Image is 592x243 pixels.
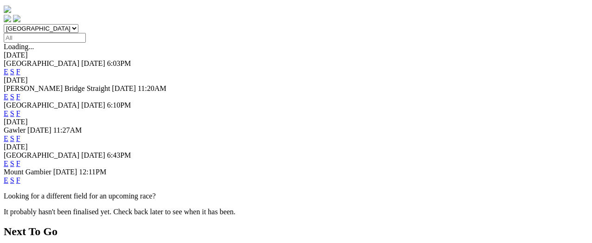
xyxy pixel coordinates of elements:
span: [GEOGRAPHIC_DATA] [4,151,79,159]
a: E [4,109,8,117]
span: [DATE] [81,151,105,159]
span: [PERSON_NAME] Bridge Straight [4,84,110,92]
img: twitter.svg [13,15,20,22]
a: S [10,109,14,117]
div: [DATE] [4,76,588,84]
span: [DATE] [53,168,77,176]
a: S [10,93,14,101]
span: [DATE] [81,101,105,109]
span: Gawler [4,126,26,134]
a: F [16,68,20,76]
a: F [16,109,20,117]
span: 6:43PM [107,151,131,159]
span: [DATE] [27,126,51,134]
span: 11:27AM [53,126,82,134]
a: S [10,176,14,184]
div: [DATE] [4,118,588,126]
a: E [4,68,8,76]
span: 12:11PM [79,168,106,176]
span: [GEOGRAPHIC_DATA] [4,59,79,67]
span: Mount Gambier [4,168,51,176]
a: E [4,176,8,184]
span: Loading... [4,43,34,51]
a: E [4,134,8,142]
h2: Next To Go [4,225,588,238]
div: [DATE] [4,143,588,151]
span: [DATE] [81,59,105,67]
a: S [10,68,14,76]
span: [DATE] [112,84,136,92]
a: E [4,160,8,167]
a: F [16,134,20,142]
a: F [16,93,20,101]
p: Looking for a different field for an upcoming race? [4,192,588,200]
span: 11:20AM [138,84,167,92]
a: S [10,134,14,142]
span: 6:10PM [107,101,131,109]
a: F [16,176,20,184]
span: [GEOGRAPHIC_DATA] [4,101,79,109]
img: logo-grsa-white.png [4,6,11,13]
input: Select date [4,33,86,43]
a: F [16,160,20,167]
a: E [4,93,8,101]
a: S [10,160,14,167]
partial: It probably hasn't been finalised yet. Check back later to see when it has been. [4,208,236,216]
span: 6:03PM [107,59,131,67]
img: facebook.svg [4,15,11,22]
div: [DATE] [4,51,588,59]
